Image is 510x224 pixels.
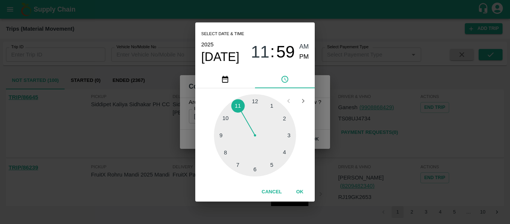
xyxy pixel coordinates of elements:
button: Open next view [296,94,310,108]
button: 59 [276,42,295,62]
span: : [270,42,275,62]
button: 2025 [201,40,214,49]
button: AM [299,42,309,52]
button: [DATE] [201,49,239,64]
span: Select date & time [201,28,244,40]
button: OK [288,185,312,199]
button: 11 [251,42,270,62]
button: Cancel [259,185,285,199]
button: PM [299,52,309,62]
button: pick date [195,70,255,88]
button: pick time [255,70,315,88]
